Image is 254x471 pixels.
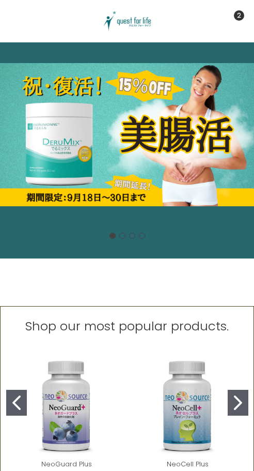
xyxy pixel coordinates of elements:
[100,10,154,32] img: Quest Group
[135,354,240,459] img: NeoCell Plus
[139,233,145,239] button: Go to slide 4
[63,10,190,32] a: Quest Group
[41,459,92,469] a: NeoGuard Plus
[167,459,209,469] a: NeoCell Plus
[25,317,229,336] p: Shop our most popular products.
[14,354,119,459] img: NeoGuard Plus
[109,233,116,239] button: Go to slide 1
[228,390,248,416] button: Go to slide 2
[226,16,246,26] a: 2
[6,390,27,416] button: Go to slide 1
[234,10,244,21] span: 2
[119,233,125,239] button: Go to slide 2
[129,233,135,239] button: Go to slide 3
